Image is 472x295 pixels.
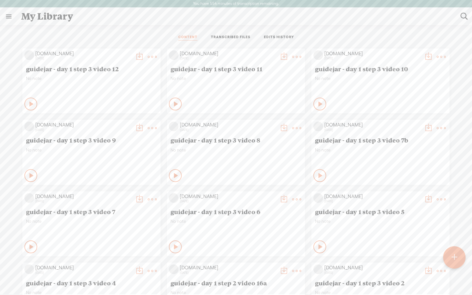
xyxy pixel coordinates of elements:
[324,265,421,271] div: [DOMAIN_NAME]
[315,76,446,81] span: No note
[24,265,34,274] img: videoLoading.png
[324,193,421,200] div: [DOMAIN_NAME]
[313,122,323,131] img: videoLoading.png
[180,193,276,200] div: [DOMAIN_NAME]
[170,147,302,153] span: No note
[180,265,276,271] div: [DOMAIN_NAME]
[324,50,421,57] div: [DOMAIN_NAME]
[313,50,323,60] img: videoLoading.png
[169,50,179,60] img: videoLoading.png
[35,193,132,200] div: [DOMAIN_NAME]
[324,199,421,203] div: [DATE]
[180,128,276,132] div: [DATE]
[315,65,446,73] span: guidejar - day 1 step 3 video 10
[193,1,279,6] label: You have 554 minutes of transcription remaining.
[178,35,197,40] a: CONTENT
[35,271,132,275] div: [DATE]
[169,265,179,274] img: videoLoading.png
[264,35,294,40] a: EDITS HISTORY
[35,199,132,203] div: [DATE]
[313,265,323,274] img: videoLoading.png
[211,35,250,40] a: TRANSCRIBED FILES
[324,56,421,60] div: [DATE]
[170,208,302,215] span: guidejar - day 1 step 3 video 6
[17,8,456,25] div: My Library
[26,136,157,144] span: guidejar - day 1 step 3 video 9
[313,193,323,203] img: videoLoading.png
[35,265,132,271] div: [DOMAIN_NAME]
[35,50,132,57] div: [DOMAIN_NAME]
[26,76,157,81] span: No note
[180,122,276,128] div: [DOMAIN_NAME]
[315,208,446,215] span: guidejar - day 1 step 3 video 5
[26,208,157,215] span: guidejar - day 1 step 3 video 7
[24,122,34,131] img: videoLoading.png
[169,193,179,203] img: videoLoading.png
[180,50,276,57] div: [DOMAIN_NAME]
[324,122,421,128] div: [DOMAIN_NAME]
[170,136,302,144] span: guidejar - day 1 step 3 video 8
[170,76,302,81] span: No note
[180,271,276,275] div: [DATE]
[26,147,157,153] span: No note
[24,193,34,203] img: videoLoading.png
[170,219,302,224] span: No note
[315,219,446,224] span: No note
[26,219,157,224] span: No note
[315,136,446,144] span: guidejar - day 1 step 3 video 7b
[324,271,421,275] div: [DATE]
[315,147,446,153] span: No note
[26,279,157,287] span: guidejar - day 1 step 3 video 4
[35,56,132,60] div: [DATE]
[26,65,157,73] span: guidejar - day 1 step 3 video 12
[35,122,132,128] div: [DOMAIN_NAME]
[170,279,302,287] span: guidejar - day 1 step 2 video 16a
[170,65,302,73] span: guidejar - day 1 step 3 video 11
[324,128,421,132] div: [DATE]
[35,128,132,132] div: [DATE]
[24,50,34,60] img: videoLoading.png
[180,56,276,60] div: [DATE]
[180,199,276,203] div: [DATE]
[315,279,446,287] span: guidejar - day 1 step 3 video 2
[169,122,179,131] img: videoLoading.png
